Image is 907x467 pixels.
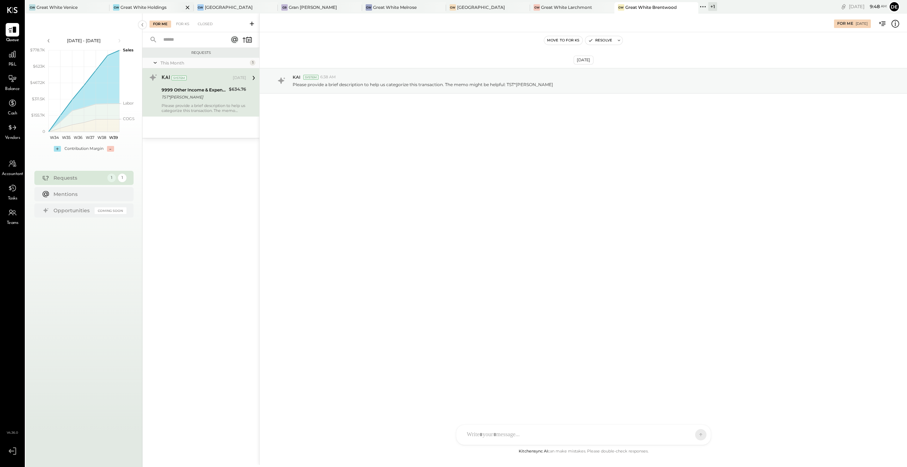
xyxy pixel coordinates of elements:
[0,47,24,68] a: P&L
[0,181,24,202] a: Tasks
[73,135,82,140] text: W36
[29,4,35,11] div: GW
[5,86,20,92] span: Balance
[0,121,24,141] a: Vendors
[289,4,337,10] div: Gran [PERSON_NAME]
[574,56,593,64] div: [DATE]
[534,4,540,11] div: GW
[205,4,253,10] div: [GEOGRAPHIC_DATA]
[6,37,19,44] span: Queue
[162,86,227,94] div: 9999 Other Income & Expenses:To Be Classified
[85,135,94,140] text: W37
[50,135,59,140] text: W34
[8,196,17,202] span: Tasks
[30,47,45,52] text: $778.7K
[9,62,17,68] span: P&L
[113,4,119,11] div: GW
[541,4,592,10] div: Great White Larchmont
[150,21,171,28] div: For Me
[123,116,135,121] text: COGS
[849,3,887,10] div: [DATE]
[457,4,505,10] div: [GEOGRAPHIC_DATA]
[36,4,78,10] div: Great White Venice
[123,47,134,52] text: Sales
[0,96,24,117] a: Cash
[54,38,114,44] div: [DATE] - [DATE]
[856,21,868,26] div: [DATE]
[95,207,126,214] div: Coming Soon
[320,74,336,80] span: 6:38 AM
[450,4,456,11] div: GW
[250,60,255,66] div: 1
[171,75,187,80] div: System
[194,21,216,28] div: Closed
[146,50,256,55] div: Requests
[840,3,847,10] div: copy link
[162,74,170,81] div: KAI
[837,21,853,27] div: For Me
[160,60,248,66] div: This Month
[7,220,18,226] span: Teams
[62,135,71,140] text: W35
[0,23,24,44] a: Queue
[625,4,677,10] div: Great White Brentwood
[54,146,61,152] div: +
[618,4,624,11] div: GW
[53,174,104,181] div: Requests
[281,4,288,11] div: GB
[97,135,106,140] text: W38
[5,135,20,141] span: Vendors
[0,72,24,92] a: Balance
[197,4,204,11] div: GW
[366,4,372,11] div: GW
[303,75,319,80] div: System
[173,21,193,28] div: For KS
[53,207,91,214] div: Opportunities
[889,1,900,12] button: De
[118,174,126,182] div: 1
[162,94,227,101] div: TST*[PERSON_NAME]
[31,113,45,118] text: $155.7K
[123,101,134,106] text: Labor
[2,171,23,178] span: Accountant
[233,75,246,81] div: [DATE]
[293,81,553,88] p: Please provide a brief description to help us categorize this transaction. The memo might be help...
[585,36,615,45] button: Resolve
[544,36,582,45] button: Move to for ks
[107,174,116,182] div: 1
[109,135,118,140] text: W39
[120,4,167,10] div: Great White Holdings
[33,64,45,69] text: $623K
[162,103,246,113] div: Please provide a brief description to help us categorize this transaction. The memo might be help...
[53,191,123,198] div: Mentions
[0,157,24,178] a: Accountant
[708,2,717,11] div: + 1
[229,86,246,93] div: $634.76
[373,4,417,10] div: Great White Melrose
[107,146,114,152] div: -
[293,74,300,80] span: KAI
[0,206,24,226] a: Teams
[32,96,45,101] text: $311.5K
[43,129,45,134] text: 0
[30,80,45,85] text: $467.2K
[64,146,103,152] div: Contribution Margin
[8,111,17,117] span: Cash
